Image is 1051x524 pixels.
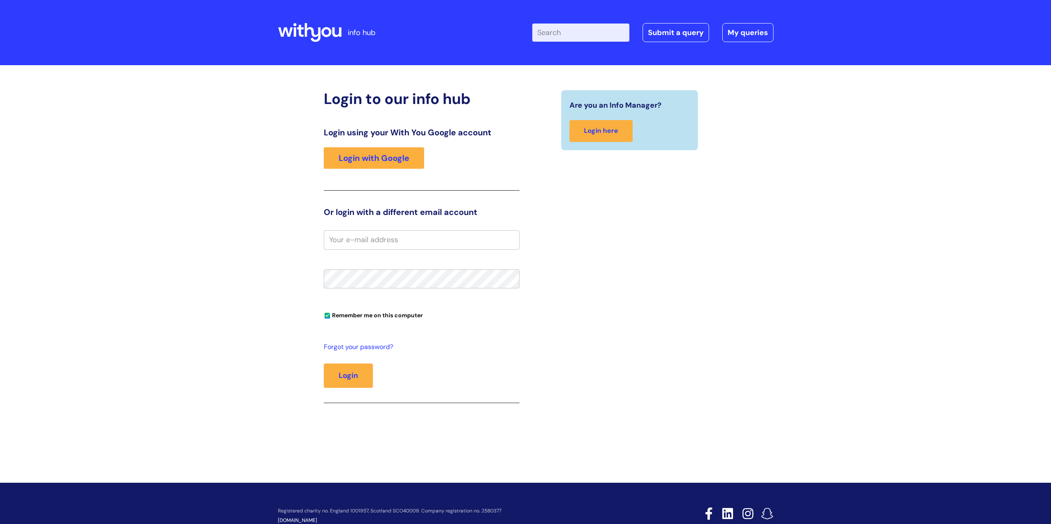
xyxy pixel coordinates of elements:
p: info hub [348,26,375,39]
input: Remember me on this computer [325,313,330,319]
p: Registered charity no. England 1001957, Scotland SCO40009. Company registration no. 2580377 [278,508,646,514]
span: Are you an Info Manager? [569,99,662,112]
div: You can uncheck this option if you're logging in from a shared device [324,308,520,321]
button: Login [324,363,373,387]
a: My queries [722,23,773,42]
h2: Login to our info hub [324,90,520,108]
a: Login with Google [324,147,424,169]
h3: Login using your With You Google account [324,127,520,137]
a: Login here [569,120,633,142]
label: Remember me on this computer [324,310,423,319]
input: Search [532,24,629,42]
h3: Or login with a different email account [324,207,520,217]
a: [DOMAIN_NAME] [278,517,317,524]
input: Your e-mail address [324,230,520,249]
a: Forgot your password? [324,341,515,353]
a: Submit a query [643,23,709,42]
